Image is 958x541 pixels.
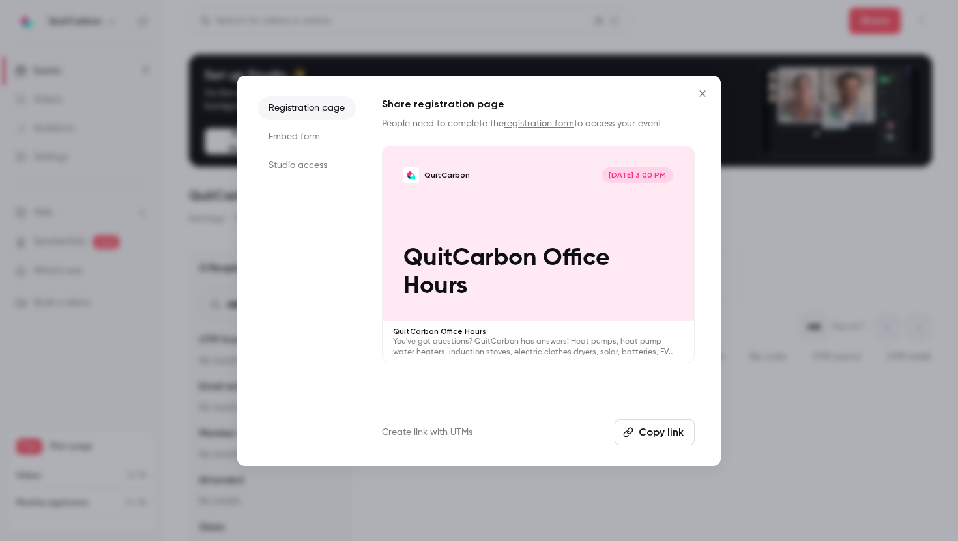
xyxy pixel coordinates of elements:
[382,117,695,130] p: People need to complete the to access your event
[689,81,716,107] button: Close
[382,426,472,439] a: Create link with UTMs
[258,154,356,177] li: Studio access
[403,244,673,301] p: QuitCarbon Office Hours
[424,170,470,180] p: QuitCarbon
[393,326,684,337] p: QuitCarbon Office Hours
[382,96,695,112] h1: Share registration page
[393,337,684,357] p: You've got questions? QuitCarbon has answers! Heat pumps, heat pump water heaters, induction stov...
[403,167,419,183] img: QuitCarbon Office Hours
[382,146,695,364] a: QuitCarbon Office HoursQuitCarbon[DATE] 3:00 PMQuitCarbon Office HoursQuitCarbon Office HoursYou'...
[258,125,356,148] li: Embed form
[258,96,356,120] li: Registration page
[602,167,673,183] span: [DATE] 3:00 PM
[615,419,695,445] button: Copy link
[504,119,574,128] a: registration form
